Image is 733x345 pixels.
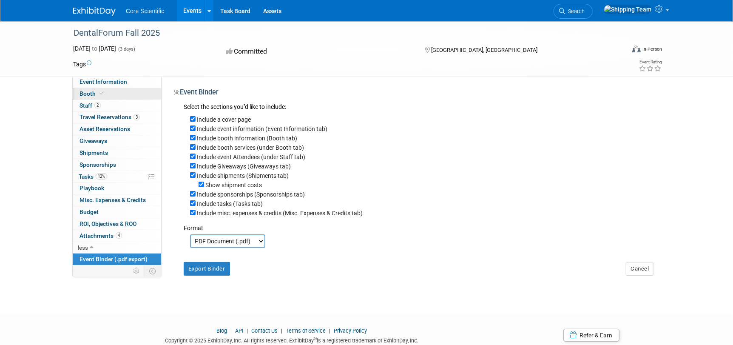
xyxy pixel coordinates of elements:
[197,144,304,151] label: Include booth services (under Booth tab)
[197,125,327,132] label: Include event information (Event Information tab)
[251,328,278,334] a: Contact Us
[91,45,99,52] span: to
[73,254,161,265] a: Event Binder (.pdf export)
[134,114,140,120] span: 3
[334,328,367,334] a: Privacy Policy
[73,159,161,171] a: Sponsorships
[80,208,99,215] span: Budget
[197,135,297,142] label: Include booth information (Booth tab)
[80,197,146,203] span: Misc. Expenses & Credits
[73,218,161,230] a: ROI, Objectives & ROO
[73,147,161,159] a: Shipments
[216,328,227,334] a: Blog
[554,4,593,19] a: Search
[78,244,88,251] span: less
[626,262,653,276] button: Cancel
[80,102,101,109] span: Staff
[80,232,122,239] span: Attachments
[184,262,230,276] button: Export Binder
[184,103,653,112] div: Select the sections you''d like to include:
[73,135,161,147] a: Giveaways
[639,60,662,64] div: Event Rating
[80,137,107,144] span: Giveaways
[126,8,164,14] span: Core Scientific
[73,45,116,52] span: [DATE] [DATE]
[197,210,363,217] label: Include misc. expenses & credits (Misc. Expenses & Credits tab)
[314,336,317,341] sup: ®
[73,100,161,111] a: Staff2
[73,230,161,242] a: Attachments4
[327,328,332,334] span: |
[565,8,585,14] span: Search
[197,163,291,170] label: Include Giveaways (Giveaways tab)
[642,46,662,52] div: In-Person
[80,78,127,85] span: Event Information
[197,200,263,207] label: Include tasks (Tasks tab)
[73,76,161,88] a: Event Information
[73,335,510,345] div: Copyright © 2025 ExhibitDay, Inc. All rights reserved. ExhibitDay is a registered trademark of Ex...
[286,328,326,334] a: Terms of Service
[116,232,122,239] span: 4
[80,220,136,227] span: ROI, Objectives & ROO
[96,173,107,180] span: 12%
[574,44,662,57] div: Event Format
[129,265,144,277] td: Personalize Event Tab Strip
[73,206,161,218] a: Budget
[80,256,148,262] span: Event Binder (.pdf export)
[205,182,262,188] label: Show shipment costs
[73,60,91,68] td: Tags
[99,91,104,96] i: Booth reservation complete
[73,242,161,254] a: less
[228,328,234,334] span: |
[197,116,251,123] label: Include a cover page
[79,173,107,180] span: Tasks
[244,328,250,334] span: |
[563,329,619,342] a: Refer & Earn
[73,171,161,182] a: Tasks12%
[80,125,130,132] span: Asset Reservations
[279,328,284,334] span: |
[224,44,412,59] div: Committed
[632,46,641,52] img: Format-Inperson.png
[80,90,105,97] span: Booth
[117,46,135,52] span: (3 days)
[197,191,305,198] label: Include sponsorships (Sponsorships tab)
[197,172,289,179] label: Include shipments (Shipments tab)
[174,88,653,100] div: Event Binder
[73,194,161,206] a: Misc. Expenses & Credits
[73,123,161,135] a: Asset Reservations
[184,217,653,232] div: Format
[80,149,108,156] span: Shipments
[80,114,140,120] span: Travel Reservations
[604,5,652,14] img: Shipping Team
[197,154,305,160] label: Include event Attendees (under Staff tab)
[73,182,161,194] a: Playbook
[94,102,101,108] span: 2
[71,26,612,41] div: DentalForum Fall 2025
[431,47,537,53] span: [GEOGRAPHIC_DATA], [GEOGRAPHIC_DATA]
[73,88,161,100] a: Booth
[144,265,162,277] td: Toggle Event Tabs
[73,7,116,16] img: ExhibitDay
[235,328,243,334] a: API
[73,111,161,123] a: Travel Reservations3
[80,185,104,191] span: Playbook
[80,161,116,168] span: Sponsorships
